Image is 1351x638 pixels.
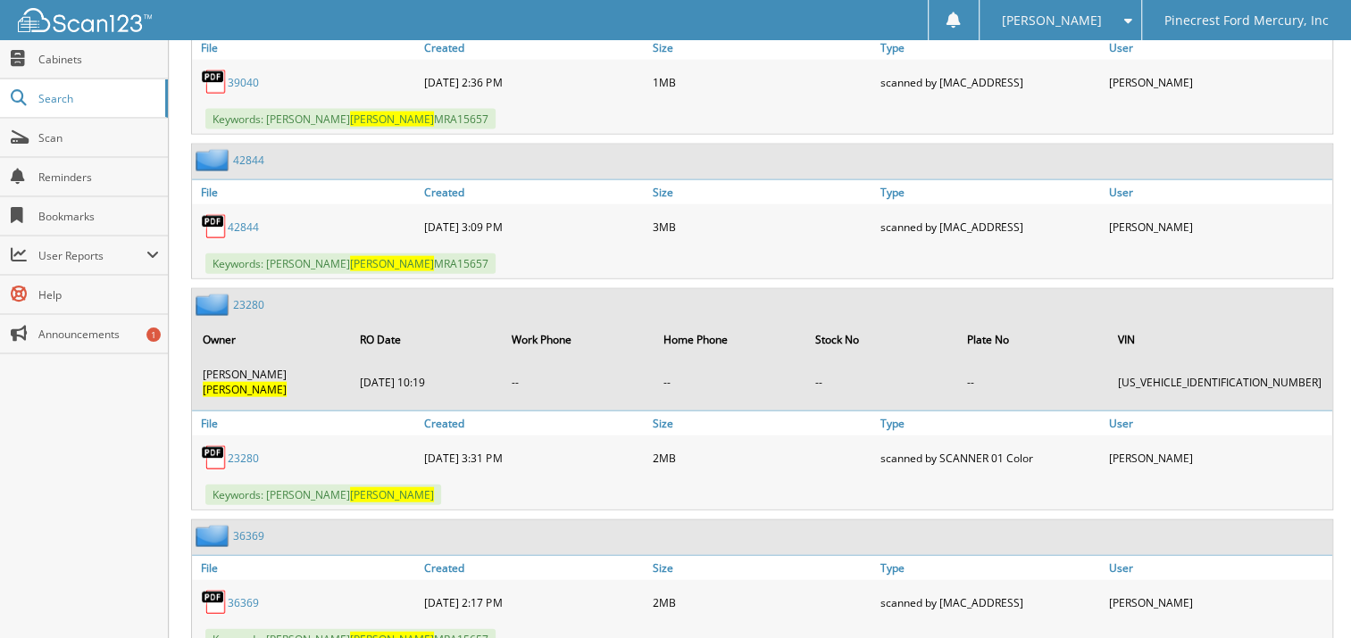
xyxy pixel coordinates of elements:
th: VIN [1109,321,1330,358]
a: 36369 [228,595,259,610]
a: Created [420,411,647,435]
span: Keywords: [PERSON_NAME] MRA15657 [205,109,496,129]
a: User [1105,180,1332,204]
span: [PERSON_NAME] [350,256,434,271]
div: scanned by [MAC_ADDRESS] [876,209,1104,244]
a: Size [648,556,876,580]
span: Reminders [38,170,159,185]
span: Help [38,287,159,302]
div: [DATE] 2:36 PM [420,64,647,100]
span: Keywords: [PERSON_NAME] MRA15657 [205,253,496,274]
img: folder2.png [196,294,233,316]
span: Scan [38,130,159,145]
a: Created [420,556,647,580]
div: [DATE] 3:31 PM [420,440,647,476]
a: File [192,556,420,580]
span: [PERSON_NAME] [350,112,434,127]
a: Created [420,180,647,204]
div: [PERSON_NAME] [1105,440,1332,476]
span: Pinecrest Ford Mercury, Inc [1164,15,1329,26]
img: folder2.png [196,525,233,547]
div: scanned by SCANNER 01 Color [876,440,1104,476]
td: -- [655,360,805,404]
img: PDF.png [201,69,228,95]
a: 42844 [233,153,264,168]
span: User Reports [38,248,146,263]
td: [PERSON_NAME] [194,360,349,404]
span: [PERSON_NAME] [350,487,434,502]
td: -- [806,360,956,404]
div: 1MB [648,64,876,100]
a: 23280 [233,297,264,312]
a: 23280 [228,451,259,466]
th: Owner [194,321,349,358]
a: 39040 [228,75,259,90]
a: 36369 [233,528,264,543]
div: 3MB [648,209,876,244]
a: File [192,180,420,204]
a: File [192,36,420,60]
div: [DATE] 2:17 PM [420,584,647,620]
img: PDF.png [201,213,228,240]
a: Type [876,36,1104,60]
span: [PERSON_NAME] [1002,15,1102,26]
a: User [1105,411,1332,435]
a: Type [876,556,1104,580]
th: Home Phone [655,321,805,358]
div: 2MB [648,440,876,476]
span: Announcements [38,327,159,342]
div: scanned by [MAC_ADDRESS] [876,64,1104,100]
a: File [192,411,420,435]
th: Stock No [806,321,956,358]
a: Size [648,180,876,204]
img: PDF.png [201,444,228,471]
a: User [1105,36,1332,60]
span: Bookmarks [38,209,159,224]
th: Work Phone [503,321,653,358]
img: scan123-logo-white.svg [18,8,152,32]
a: Type [876,411,1104,435]
a: Created [420,36,647,60]
th: Plate No [958,321,1107,358]
div: [PERSON_NAME] [1105,64,1332,100]
span: [PERSON_NAME] [203,382,287,397]
div: 2MB [648,584,876,620]
a: User [1105,556,1332,580]
span: Cabinets [38,52,159,67]
div: [PERSON_NAME] [1105,584,1332,620]
a: Type [876,180,1104,204]
td: [DATE] 10:19 [351,360,501,404]
td: [US_VEHICLE_IDENTIFICATION_NUMBER] [1109,360,1330,404]
div: 1 [146,327,161,342]
td: -- [503,360,653,404]
a: Size [648,411,876,435]
div: scanned by [MAC_ADDRESS] [876,584,1104,620]
td: -- [958,360,1107,404]
th: RO Date [351,321,501,358]
span: Keywords: [PERSON_NAME] [205,485,441,505]
div: [PERSON_NAME] [1105,209,1332,244]
img: PDF.png [201,589,228,616]
a: 42844 [228,220,259,235]
div: [DATE] 3:09 PM [420,209,647,244]
a: Size [648,36,876,60]
span: Search [38,91,156,106]
img: folder2.png [196,149,233,171]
